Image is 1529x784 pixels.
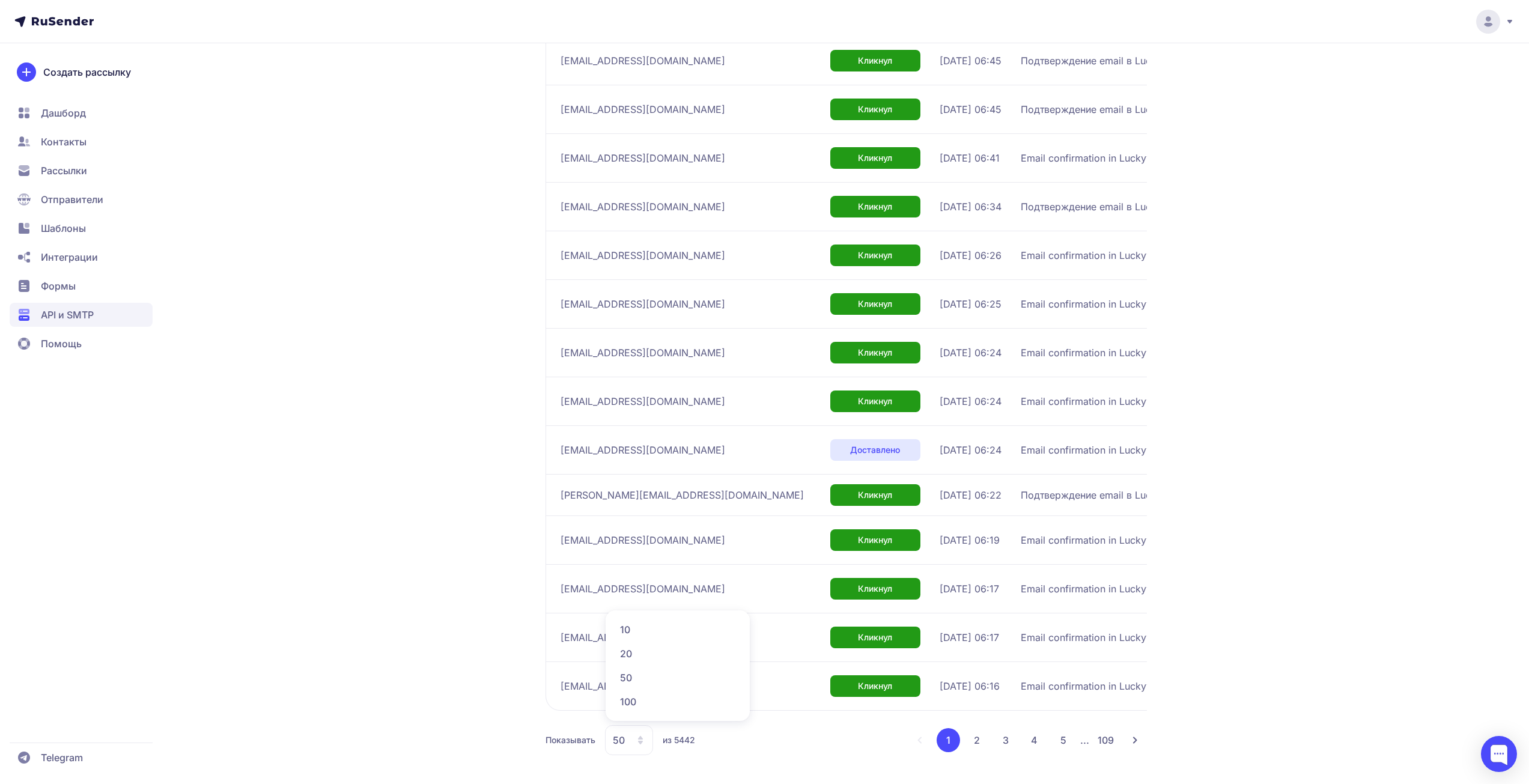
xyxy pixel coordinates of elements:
span: [DATE] 06:45 [940,102,1002,117]
span: [EMAIL_ADDRESS][DOMAIN_NAME] [561,151,725,165]
span: [EMAIL_ADDRESS][DOMAIN_NAME] [561,199,725,214]
span: Создать рассылку [43,65,131,79]
span: 100 [613,690,743,714]
span: [EMAIL_ADDRESS][DOMAIN_NAME] [561,679,725,693]
span: 50 [613,733,625,747]
button: 3 [994,728,1018,752]
span: Шаблоны [41,221,86,236]
span: Кликнул [858,103,892,115]
span: [EMAIL_ADDRESS][DOMAIN_NAME] [561,102,725,117]
span: Email confirmation in Luckywatch [1021,297,1173,311]
button: 4 [1023,728,1047,752]
span: [DATE] 06:22 [940,488,1002,502]
span: [EMAIL_ADDRESS][DOMAIN_NAME] [561,248,725,263]
span: Кликнул [858,152,892,164]
span: Email confirmation in Luckywatch [1021,582,1173,596]
span: [DATE] 06:45 [940,53,1002,68]
button: 109 [1094,728,1118,752]
span: [EMAIL_ADDRESS][DOMAIN_NAME] [561,394,725,409]
span: из 5442 [663,734,695,746]
span: Подтверждение email в Luckywatch [1021,199,1189,214]
span: [DATE] 06:24 [940,345,1002,360]
span: Telegram [41,750,83,765]
span: 20 [613,642,743,666]
span: [DATE] 06:17 [940,582,999,596]
span: Кликнул [858,249,892,261]
span: Кликнул [858,680,892,692]
span: Кликнул [858,395,892,407]
span: [DATE] 06:26 [940,248,1002,263]
span: [EMAIL_ADDRESS][DOMAIN_NAME] [561,630,725,645]
span: [PERSON_NAME][EMAIL_ADDRESS][DOMAIN_NAME] [561,488,804,502]
span: [EMAIL_ADDRESS][DOMAIN_NAME] [561,53,725,68]
span: [EMAIL_ADDRESS][DOMAIN_NAME] [561,582,725,596]
span: Отправители [41,192,103,207]
span: Кликнул [858,201,892,213]
span: API и SMTP [41,308,94,322]
span: 10 [613,618,743,642]
span: Email confirmation in Luckywatch [1021,394,1173,409]
span: Email confirmation in Luckywatch [1021,630,1173,645]
span: Рассылки [41,163,87,178]
span: [DATE] 06:34 [940,199,1002,214]
span: Email confirmation in Luckywatch [1021,533,1173,547]
span: Email confirmation in Luckywatch [1021,248,1173,263]
span: Контакты [41,135,87,149]
span: Подтверждение email в Luckywatch [1021,53,1189,68]
span: Подтверждение email в Luckywatch [1021,488,1189,502]
span: [DATE] 06:19 [940,533,1000,547]
span: Доставлено [850,444,900,456]
span: Email confirmation in Luckywatch [1021,443,1173,457]
button: 5 [1051,728,1075,752]
span: ... [1080,734,1089,746]
span: [EMAIL_ADDRESS][DOMAIN_NAME] [561,345,725,360]
span: Кликнул [858,55,892,67]
span: 50 [613,666,743,690]
span: [DATE] 06:24 [940,394,1002,409]
span: [DATE] 06:25 [940,297,1002,311]
span: Помощь [41,336,82,351]
a: Telegram [10,746,153,770]
span: Кликнул [858,631,892,643]
span: Кликнул [858,583,892,595]
span: Email confirmation in Luckywatch [1021,679,1173,693]
span: [DATE] 06:17 [940,630,999,645]
span: Кликнул [858,347,892,359]
span: Email confirmation in Luckywatch [1021,345,1173,360]
span: Интеграции [41,250,98,264]
button: 2 [965,728,989,752]
span: Email confirmation in Luckywatch [1021,151,1173,165]
span: Кликнул [858,298,892,310]
span: [EMAIL_ADDRESS][DOMAIN_NAME] [561,533,725,547]
span: Кликнул [858,489,892,501]
button: 1 [937,728,960,752]
span: [DATE] 06:41 [940,151,1000,165]
span: Формы [41,279,76,293]
span: [DATE] 06:16 [940,679,1000,693]
span: Подтверждение email в Luckywatch [1021,102,1189,117]
span: [DATE] 06:24 [940,443,1002,457]
span: Дашборд [41,106,86,120]
span: Кликнул [858,534,892,546]
span: [EMAIL_ADDRESS][DOMAIN_NAME] [561,297,725,311]
span: [EMAIL_ADDRESS][DOMAIN_NAME] [561,443,725,457]
span: Показывать [546,734,595,746]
